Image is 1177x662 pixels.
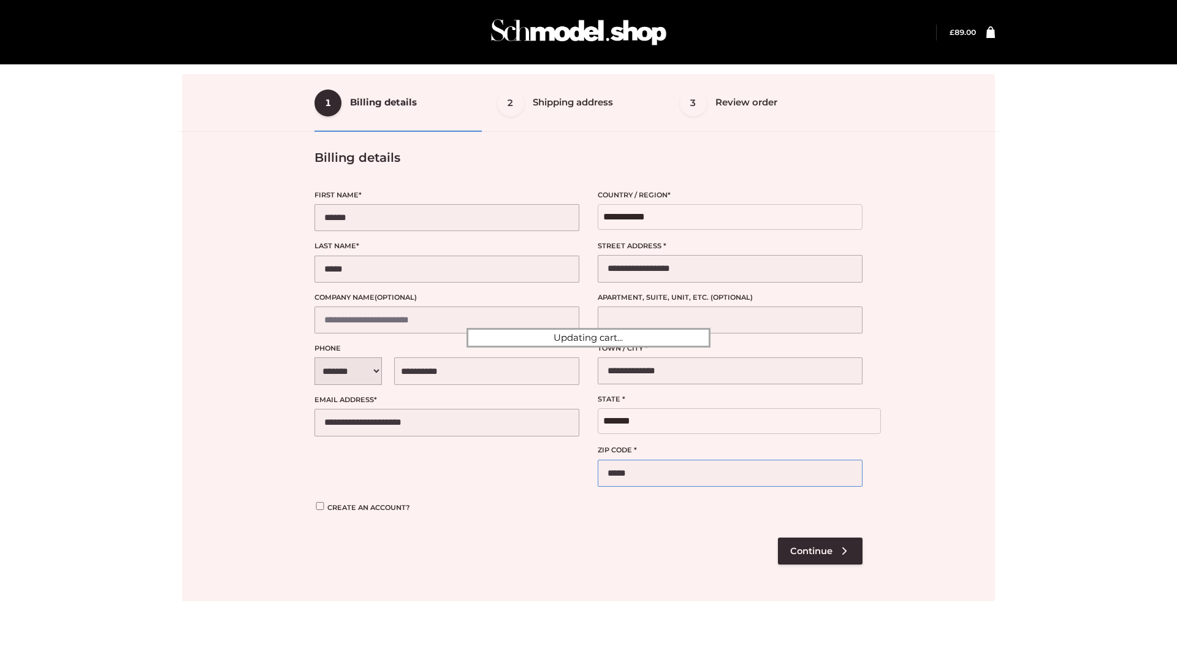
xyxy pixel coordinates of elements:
span: £ [950,28,954,37]
div: Updating cart... [467,328,710,348]
a: £89.00 [950,28,976,37]
img: Schmodel Admin 964 [487,8,671,56]
bdi: 89.00 [950,28,976,37]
